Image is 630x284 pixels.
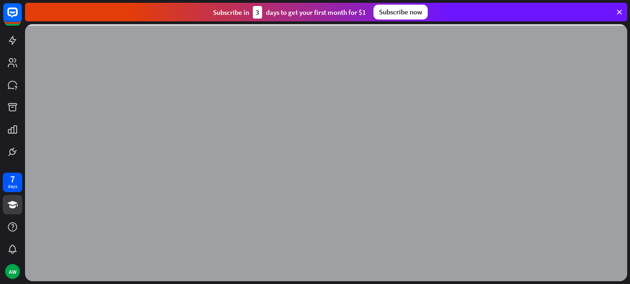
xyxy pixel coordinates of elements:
div: 7 [10,175,15,183]
div: Subscribe in days to get your first month for $1 [213,6,366,19]
div: days [8,183,17,190]
div: AW [5,264,20,279]
a: 7 days [3,173,22,192]
div: 3 [253,6,262,19]
div: Subscribe now [373,5,428,19]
